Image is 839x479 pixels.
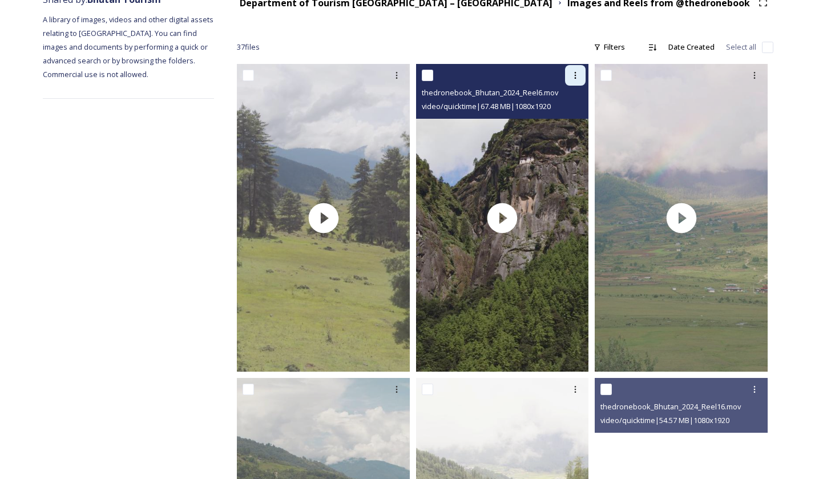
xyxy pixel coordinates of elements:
span: 37 file s [237,42,260,53]
img: thumbnail [416,64,589,372]
span: Select all [726,42,756,53]
div: Filters [588,36,631,58]
img: thumbnail [595,64,768,372]
span: thedronebook_Bhutan_2024_Reel16.mov [600,401,741,412]
span: video/quicktime | 54.57 MB | 1080 x 1920 [600,415,729,425]
div: Date Created [663,36,720,58]
span: thedronebook_Bhutan_2024_Reel6.mov [422,87,558,98]
span: A library of images, videos and other digital assets relating to [GEOGRAPHIC_DATA]. You can find ... [43,14,215,79]
span: video/quicktime | 67.48 MB | 1080 x 1920 [422,101,551,111]
img: thumbnail [237,64,410,372]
